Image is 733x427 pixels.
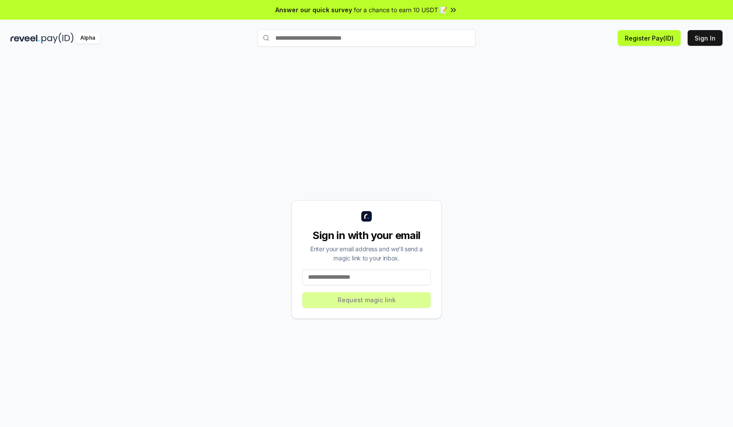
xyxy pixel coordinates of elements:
span: for a chance to earn 10 USDT 📝 [354,5,447,14]
img: reveel_dark [10,33,40,44]
span: Answer our quick survey [275,5,352,14]
img: pay_id [41,33,74,44]
div: Sign in with your email [302,229,431,243]
div: Enter your email address and we’ll send a magic link to your inbox. [302,244,431,263]
img: logo_small [361,211,372,222]
button: Sign In [688,30,723,46]
div: Alpha [75,33,100,44]
button: Register Pay(ID) [618,30,681,46]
